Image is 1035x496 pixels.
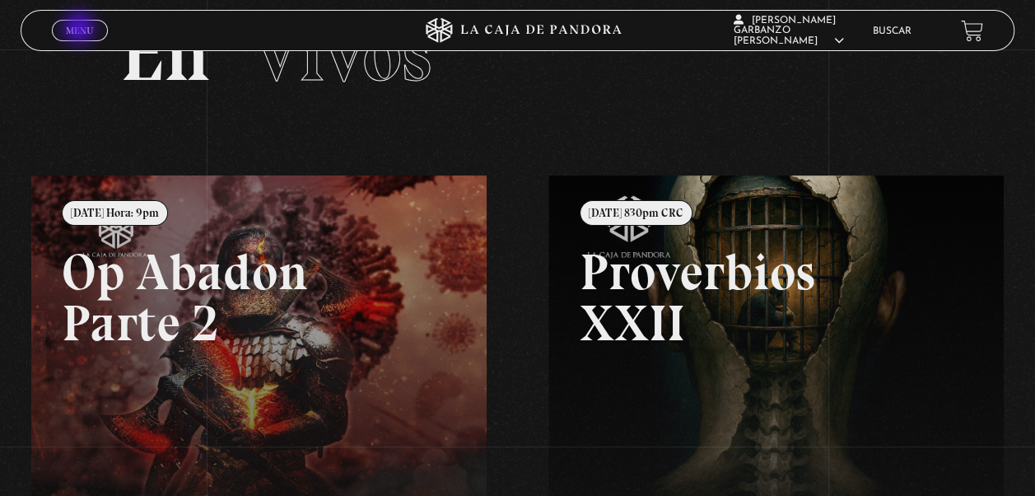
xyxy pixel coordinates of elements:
span: Vivos [252,7,431,101]
span: Cerrar [61,40,100,51]
a: View your shopping cart [961,20,983,42]
span: Menu [66,26,93,35]
span: [PERSON_NAME] Garbanzo [PERSON_NAME] [733,16,843,46]
h2: En [120,15,915,93]
a: Buscar [873,26,911,36]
